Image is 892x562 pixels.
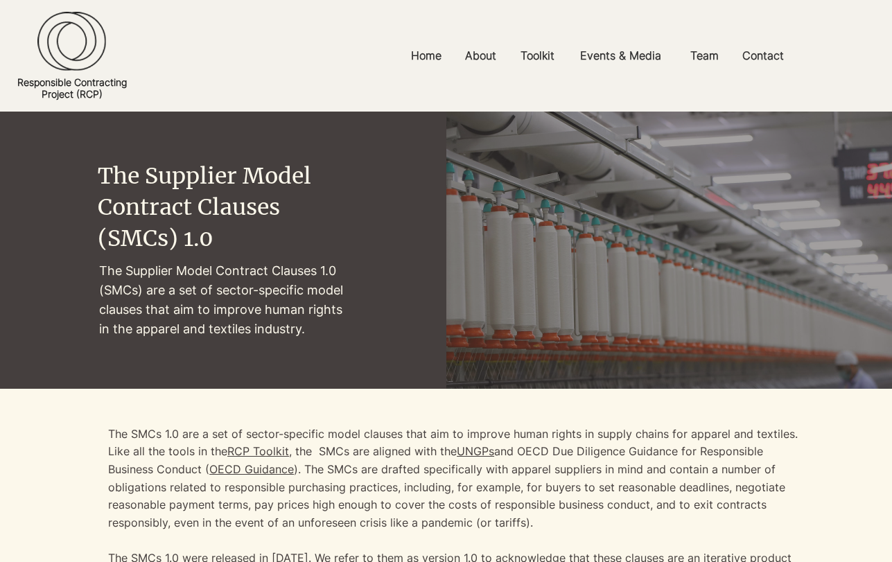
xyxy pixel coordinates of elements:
[17,76,127,100] a: Responsible ContractingProject (RCP)
[732,40,799,71] a: Contact
[573,40,668,71] p: Events & Media
[458,40,503,71] p: About
[680,40,732,71] a: Team
[108,425,801,532] p: The SMCs 1.0 are a set of sector-specific model clauses that aim to improve human rights in suppl...
[457,444,494,458] a: UNGPs
[98,162,311,252] span: The Supplier Model Contract Clauses (SMCs) 1.0
[404,40,448,71] p: Home
[570,40,680,71] a: Events & Media
[99,261,349,339] p: The Supplier Model Contract Clauses 1.0 (SMCs) are a set of sector-specific model clauses that ai...
[401,40,455,71] a: Home
[514,40,561,71] p: Toolkit
[455,40,510,71] a: About
[227,444,289,458] a: RCP Toolkit
[683,40,726,71] p: Team
[735,40,791,71] p: Contact
[209,462,294,476] a: OECD Guidance
[308,40,892,71] nav: Site
[510,40,570,71] a: Toolkit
